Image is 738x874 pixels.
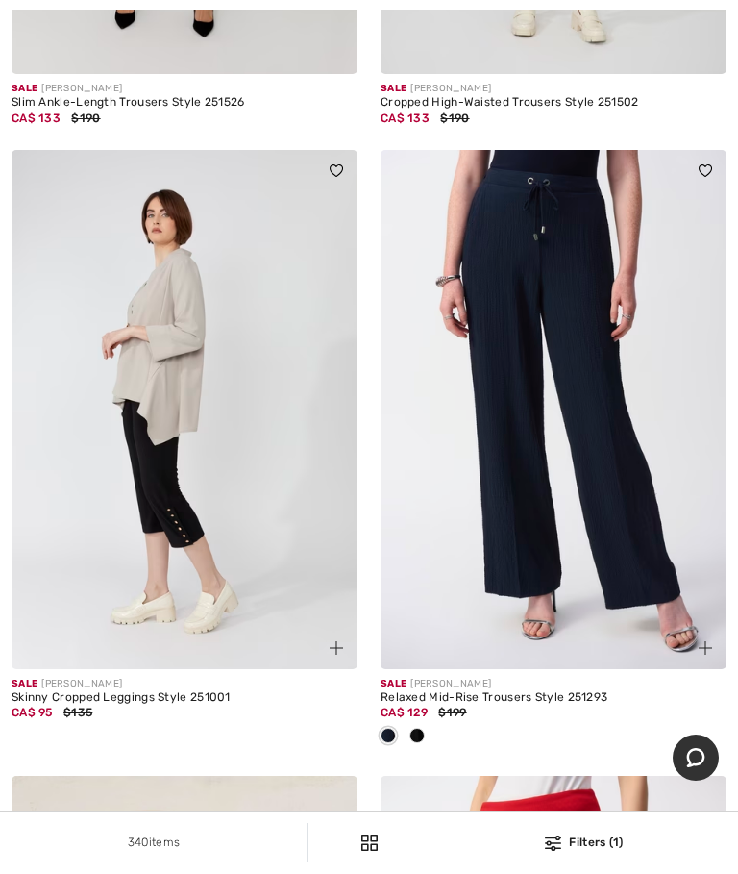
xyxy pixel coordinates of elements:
[330,641,343,655] img: plus_v2.svg
[381,96,726,110] div: Cropped High-Waisted Trousers Style 251502
[673,735,719,783] iframe: Opens a widget where you can chat to one of our agents
[12,678,37,689] span: Sale
[381,112,430,125] span: CA$ 133
[12,150,357,669] img: Skinny Cropped Leggings Style 251001. Black
[374,721,403,753] div: Midnight Blue
[381,691,726,705] div: Relaxed Mid-Rise Trousers Style 251293
[71,112,100,125] span: $190
[381,150,726,669] img: Relaxed Mid-Rise Trousers Style 251293. Midnight Blue
[381,83,406,94] span: Sale
[381,678,406,689] span: Sale
[128,836,149,849] span: 340
[361,835,378,851] img: Filters
[381,706,428,719] span: CA$ 129
[381,677,726,691] div: [PERSON_NAME]
[63,706,92,719] span: $135
[330,164,343,176] img: heart_black_full.svg
[699,164,712,176] img: heart_black_full.svg
[438,706,466,719] span: $199
[403,721,431,753] div: Black
[12,83,37,94] span: Sale
[699,641,712,655] img: plus_v2.svg
[12,82,357,96] div: [PERSON_NAME]
[381,82,726,96] div: [PERSON_NAME]
[12,96,357,110] div: Slim Ankle-Length Trousers Style 251526
[12,677,357,691] div: [PERSON_NAME]
[12,691,357,705] div: Skinny Cropped Leggings Style 251001
[12,112,61,125] span: CA$ 133
[12,706,53,719] span: CA$ 95
[440,112,469,125] span: $190
[442,834,726,851] div: Filters (1)
[545,836,561,851] img: Filters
